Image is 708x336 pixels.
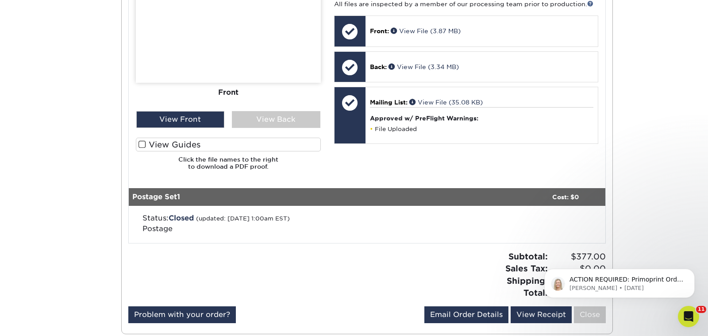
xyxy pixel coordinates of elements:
h6: Click the file names to the right to download a PDF proof. [136,156,321,178]
iframe: Intercom live chat [678,306,699,327]
a: View File (3.87 MB) [391,27,461,35]
span: 11 [696,306,706,313]
li: File Uploaded [370,125,593,133]
label: View Guides [136,138,321,151]
a: View File (35.08 KB) [409,99,483,106]
span: Front: [370,27,389,35]
a: View File (3.34 MB) [389,63,459,70]
small: (updated: [DATE] 1:00am EST) [196,215,290,222]
a: Email Order Details [424,306,508,323]
div: View Front [136,111,225,128]
span: Mailing List: [370,99,408,106]
span: Back: [370,63,387,70]
a: Problem with your order? [128,306,236,323]
a: Close [574,306,606,323]
iframe: Intercom notifications message [531,250,708,312]
strong: Sales Tax: [505,263,548,273]
p: Message from Natalie, sent 2w ago [38,34,153,42]
strong: Cost: $0 [552,193,579,200]
span: ACTION REQUIRED: Primoprint Order Hello, We are reaching out with your final postage/shipping amo... [38,26,152,244]
strong: Total: [523,288,548,297]
div: Front [136,83,321,102]
div: View Back [232,111,320,128]
span: Closed [169,214,194,222]
strong: Shipping: [507,276,548,286]
a: View Receipt [511,306,572,323]
span: Postage [142,224,173,233]
h4: Approved w/ PreFlight Warnings: [370,115,593,122]
div: Status: [136,213,444,234]
strong: Subtotal: [508,251,548,261]
strong: Postage Set1 [132,193,180,201]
